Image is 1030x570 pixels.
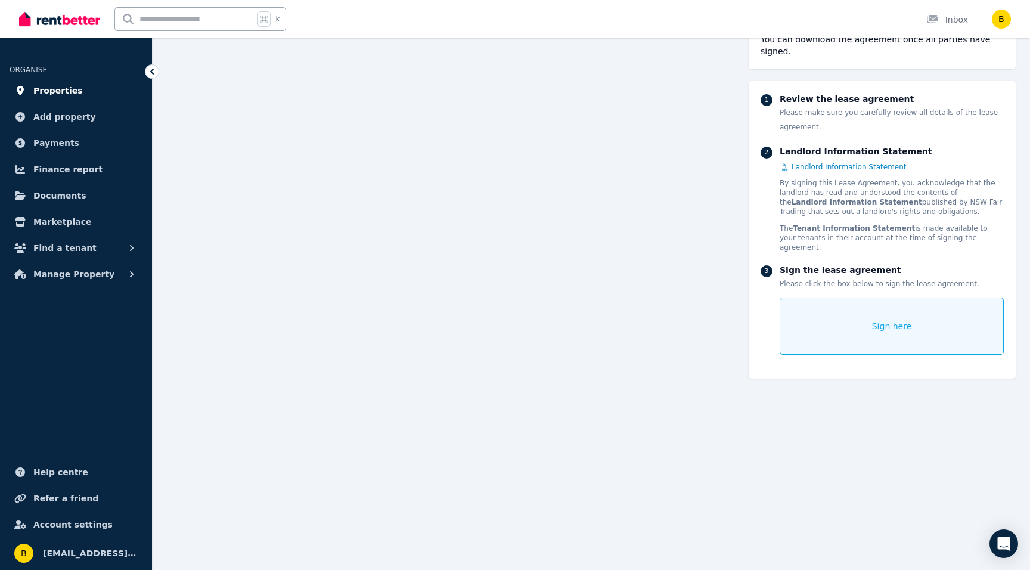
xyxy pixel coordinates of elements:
span: Please make sure you carefully review all details of the lease agreement. [780,109,998,131]
a: Finance report [10,157,142,181]
strong: Tenant Information Statement [793,224,915,233]
img: brycen.horne@gmail.com [14,544,33,563]
div: You can download the agreement once all parties have signed. [761,33,1004,57]
p: Landlord Information Statement [780,145,1004,157]
p: The is made available to your tenants in their account at the time of signing the agreement. [780,224,1004,252]
p: Review the lease agreement [780,93,1004,105]
a: Refer a friend [10,487,142,510]
div: Open Intercom Messenger [989,529,1018,558]
img: RentBetter [19,10,100,28]
span: ORGANISE [10,66,47,74]
a: Documents [10,184,142,207]
button: Manage Property [10,262,142,286]
a: Marketplace [10,210,142,234]
span: Refer a friend [33,491,98,506]
a: Help centre [10,460,142,484]
span: Landlord Information Statement [792,162,907,172]
a: Landlord Information Statement [780,162,907,172]
span: Payments [33,136,79,150]
p: By signing this Lease Agreement, you acknowledge that the landlord has read and understood the co... [780,178,1004,216]
span: Find a tenant [33,241,97,255]
p: Sign the lease agreement [780,264,1004,276]
span: Please click the box below to sign the lease agreement. [780,280,979,288]
div: 1 [761,94,772,106]
a: Properties [10,79,142,103]
div: 3 [761,265,772,277]
span: Help centre [33,465,88,479]
span: Manage Property [33,267,114,281]
button: Find a tenant [10,236,142,260]
strong: Landlord Information Statement [792,198,922,206]
img: brycen.horne@gmail.com [992,10,1011,29]
a: Payments [10,131,142,155]
a: Account settings [10,513,142,537]
span: Sign here [872,320,912,332]
span: Account settings [33,518,113,532]
span: Marketplace [33,215,91,229]
span: Documents [33,188,86,203]
span: Add property [33,110,96,124]
span: [EMAIL_ADDRESS][PERSON_NAME][DOMAIN_NAME] [43,546,138,560]
div: 2 [761,147,772,159]
a: Add property [10,105,142,129]
span: Properties [33,83,83,98]
div: Inbox [926,14,968,26]
span: Finance report [33,162,103,176]
span: k [275,14,280,24]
